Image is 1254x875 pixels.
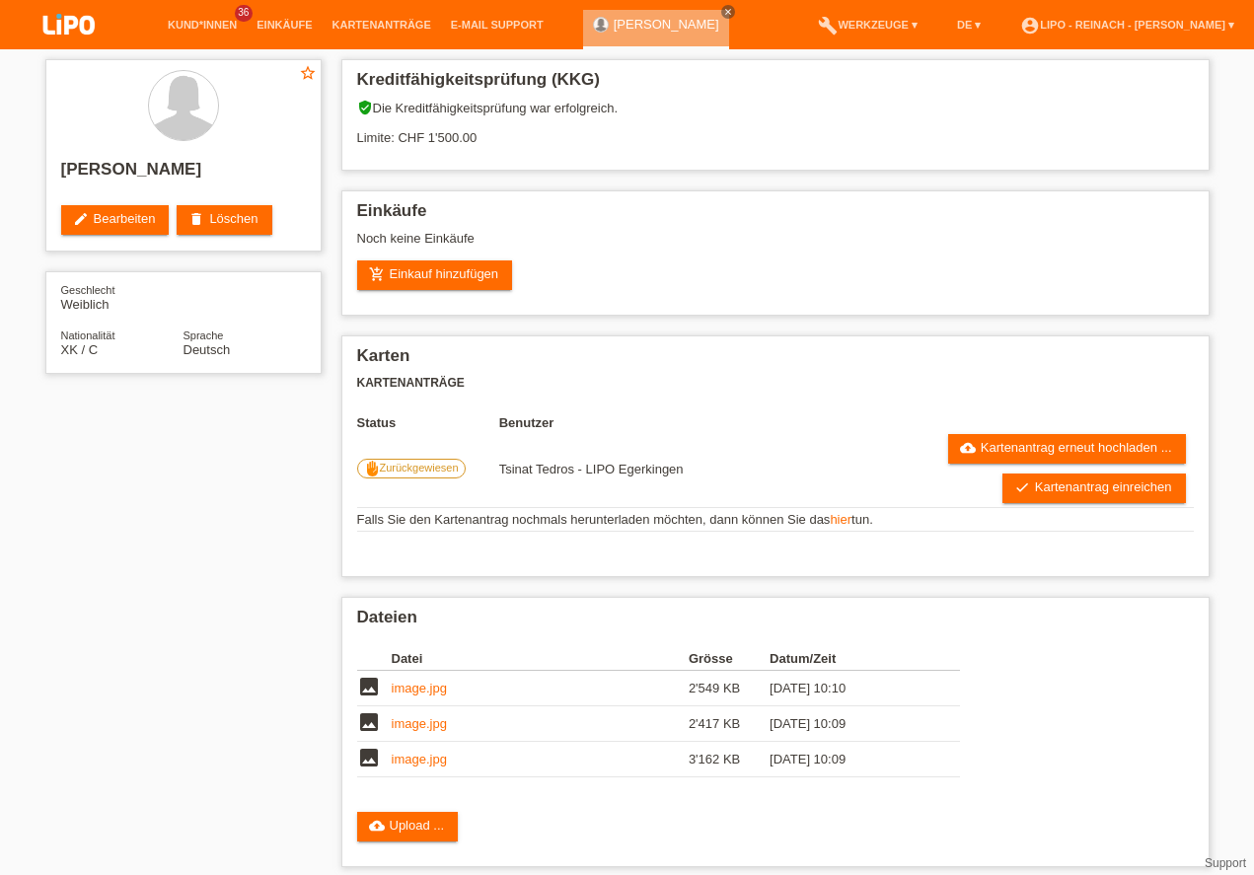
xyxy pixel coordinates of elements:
[20,40,118,55] a: LIPO pay
[61,329,115,341] span: Nationalität
[188,211,204,227] i: delete
[357,376,1194,391] h3: Kartenanträge
[357,100,1194,160] div: Die Kreditfähigkeitsprüfung war erfolgreich. Limite: CHF 1'500.00
[357,346,1194,376] h2: Karten
[235,5,253,22] span: 36
[689,742,770,777] td: 3'162 KB
[723,7,733,17] i: close
[392,716,447,731] a: image.jpg
[357,608,1194,637] h2: Dateien
[158,19,247,31] a: Kund*innen
[1205,856,1246,870] a: Support
[1010,19,1244,31] a: account_circleLIPO - Reinach - [PERSON_NAME] ▾
[323,19,441,31] a: Kartenanträge
[948,434,1186,464] a: cloud_uploadKartenantrag erneut hochladen ...
[392,647,689,671] th: Datei
[369,818,385,834] i: cloud_upload
[357,812,459,841] a: cloud_uploadUpload ...
[61,282,184,312] div: Weiblich
[357,710,381,734] i: image
[61,284,115,296] span: Geschlecht
[721,5,735,19] a: close
[689,647,770,671] th: Grösse
[61,205,170,235] a: editBearbeiten
[184,342,231,357] span: Deutsch
[614,17,719,32] a: [PERSON_NAME]
[770,671,931,706] td: [DATE] 10:10
[770,706,931,742] td: [DATE] 10:09
[299,64,317,82] i: star_border
[364,461,380,476] i: front_hand
[357,260,513,290] a: add_shopping_cartEinkauf hinzufügen
[1014,479,1030,495] i: check
[369,266,385,282] i: add_shopping_cart
[499,415,834,430] th: Benutzer
[499,462,684,476] span: 05.09.2025
[689,706,770,742] td: 2'417 KB
[392,752,447,766] a: image.jpg
[770,742,931,777] td: [DATE] 10:09
[392,681,447,695] a: image.jpg
[770,647,931,671] th: Datum/Zeit
[357,508,1194,532] td: Falls Sie den Kartenantrag nochmals herunterladen möchten, dann können Sie das tun.
[357,100,373,115] i: verified_user
[357,201,1194,231] h2: Einkäufe
[808,19,927,31] a: buildWerkzeuge ▾
[960,440,976,456] i: cloud_upload
[689,671,770,706] td: 2'549 KB
[357,70,1194,100] h2: Kreditfähigkeitsprüfung (KKG)
[184,329,224,341] span: Sprache
[947,19,991,31] a: DE ▾
[441,19,553,31] a: E-Mail Support
[357,231,1194,260] div: Noch keine Einkäufe
[61,160,306,189] h2: [PERSON_NAME]
[830,512,851,527] a: hier
[1020,16,1040,36] i: account_circle
[380,462,459,474] span: Zurückgewiesen
[357,675,381,698] i: image
[73,211,89,227] i: edit
[177,205,271,235] a: deleteLöschen
[299,64,317,85] a: star_border
[247,19,322,31] a: Einkäufe
[357,415,499,430] th: Status
[61,342,99,357] span: Kosovo / C / 20.01.2016
[818,16,838,36] i: build
[357,746,381,769] i: image
[1002,474,1186,503] a: checkKartenantrag einreichen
